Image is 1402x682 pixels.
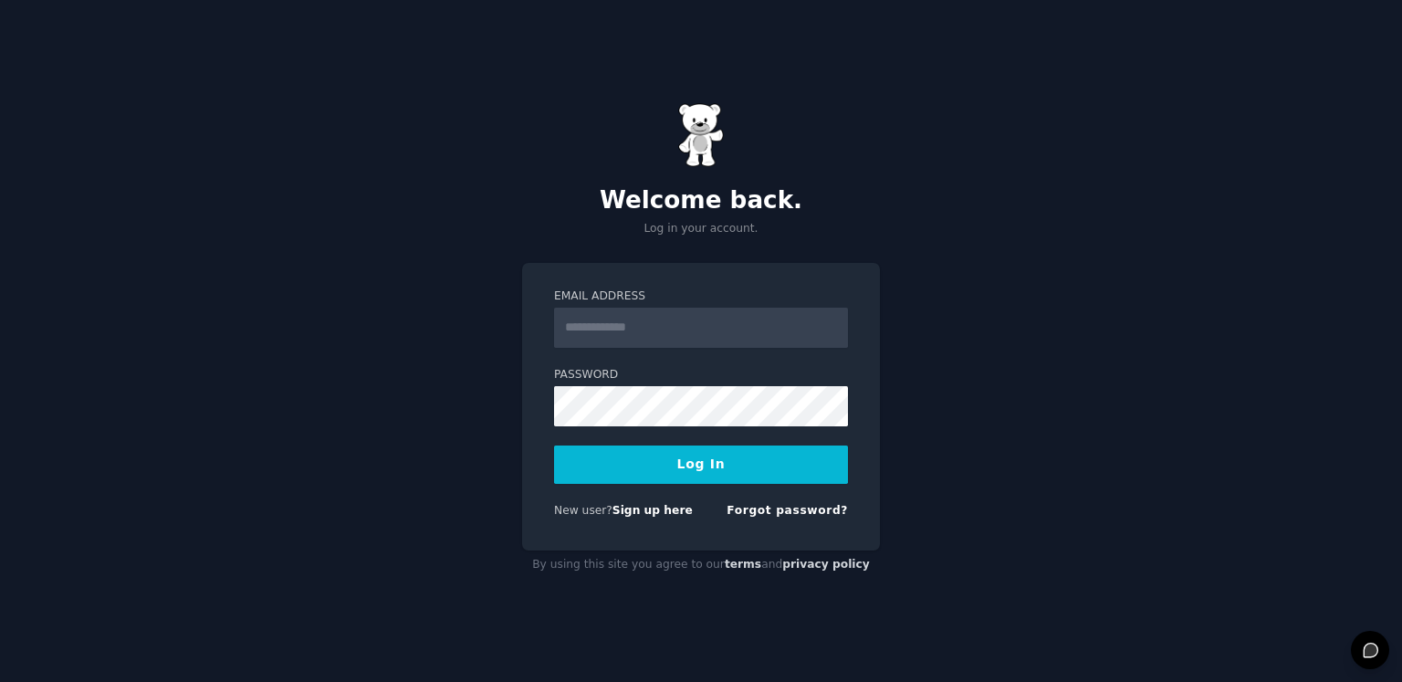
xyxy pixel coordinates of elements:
[522,221,880,237] p: Log in your account.
[725,558,761,571] a: terms
[554,504,612,517] span: New user?
[522,551,880,580] div: By using this site you agree to our and
[554,367,848,383] label: Password
[678,103,724,167] img: Gummy Bear
[612,504,693,517] a: Sign up here
[554,289,848,305] label: Email Address
[522,186,880,215] h2: Welcome back.
[782,558,870,571] a: privacy policy
[727,504,848,517] a: Forgot password?
[554,446,848,484] button: Log In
